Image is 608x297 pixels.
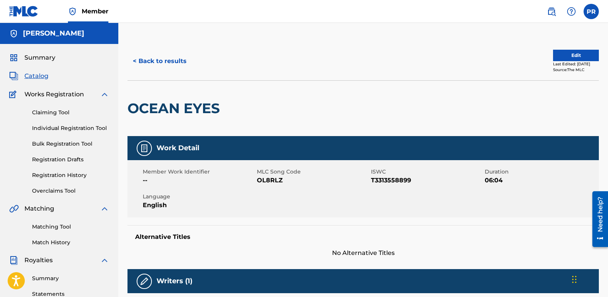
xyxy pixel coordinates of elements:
[24,256,53,265] span: Royalties
[9,53,18,62] img: Summary
[24,53,55,62] span: Summary
[584,4,599,19] div: User Menu
[587,188,608,250] iframe: Resource Center
[9,256,18,265] img: Royalties
[143,176,255,185] span: --
[9,6,39,17] img: MLC Logo
[32,109,109,117] a: Claiming Tool
[32,156,109,164] a: Registration Drafts
[371,176,483,185] span: T3313558899
[32,171,109,179] a: Registration History
[547,7,556,16] img: search
[156,144,199,153] h5: Work Detail
[257,168,369,176] span: MLC Song Code
[485,176,597,185] span: 06:04
[24,90,84,99] span: Works Registration
[143,168,255,176] span: Member Work Identifier
[156,277,192,286] h5: Writers (1)
[485,168,597,176] span: Duration
[32,223,109,231] a: Matching Tool
[32,124,109,132] a: Individual Registration Tool
[9,71,48,81] a: CatalogCatalog
[9,204,19,213] img: Matching
[127,248,599,258] span: No Alternative Titles
[127,100,224,117] h2: OCEAN EYES
[140,144,149,153] img: Work Detail
[553,61,599,67] div: Last Edited: [DATE]
[564,4,579,19] div: Help
[567,7,576,16] img: help
[570,260,608,297] iframe: Chat Widget
[143,201,255,210] span: English
[100,204,109,213] img: expand
[9,90,19,99] img: Works Registration
[553,67,599,73] div: Source: The MLC
[100,90,109,99] img: expand
[553,50,599,61] button: Edit
[23,29,84,38] h5: Peter Richardson
[32,187,109,195] a: Overclaims Tool
[140,277,149,286] img: Writers
[100,256,109,265] img: expand
[371,168,483,176] span: ISWC
[32,239,109,247] a: Match History
[24,71,48,81] span: Catalog
[544,4,559,19] a: Public Search
[143,193,255,201] span: Language
[24,204,54,213] span: Matching
[9,29,18,38] img: Accounts
[257,176,369,185] span: OL8RLZ
[68,7,77,16] img: Top Rightsholder
[9,53,55,62] a: SummarySummary
[32,140,109,148] a: Bulk Registration Tool
[82,7,108,16] span: Member
[127,52,192,71] button: < Back to results
[572,268,577,291] div: Drag
[135,233,591,241] h5: Alternative Titles
[32,274,109,282] a: Summary
[9,71,18,81] img: Catalog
